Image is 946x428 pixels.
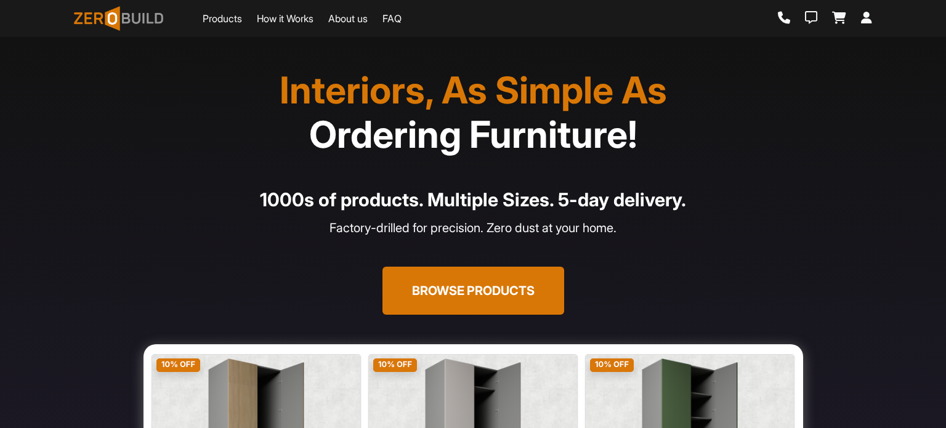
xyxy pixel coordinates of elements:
[81,68,865,156] h1: Interiors, As Simple As
[74,6,163,31] img: ZeroBuild logo
[382,267,564,315] button: Browse Products
[257,11,313,26] a: How it Works
[309,112,637,156] span: Ordering Furniture!
[382,11,402,26] a: FAQ
[81,219,865,237] p: Factory-drilled for precision. Zero dust at your home.
[861,12,872,25] a: Login
[203,11,242,26] a: Products
[328,11,368,26] a: About us
[81,186,865,214] h4: 1000s of products. Multiple Sizes. 5-day delivery.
